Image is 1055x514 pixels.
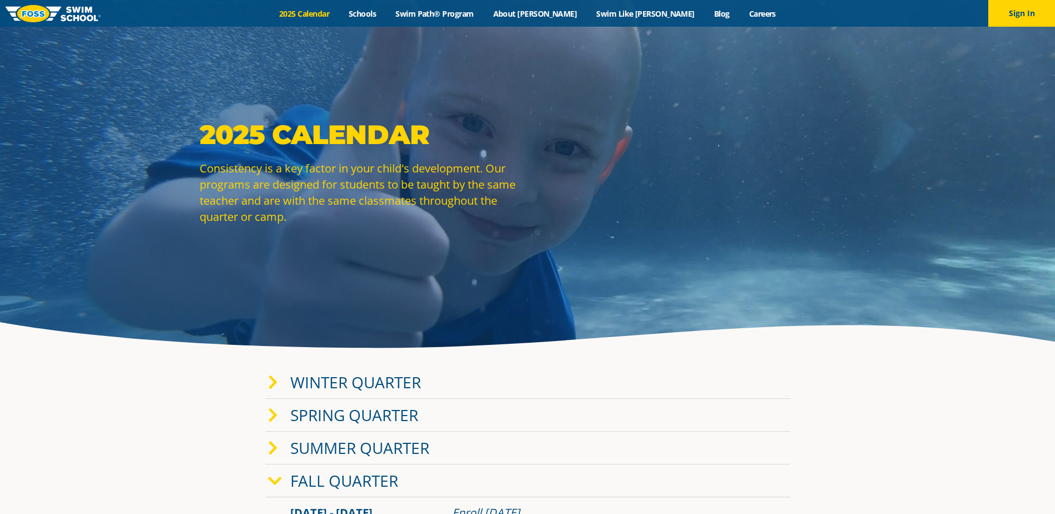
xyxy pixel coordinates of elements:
strong: 2025 Calendar [200,118,429,151]
a: Schools [339,8,386,19]
a: Summer Quarter [290,437,429,458]
a: Swim Path® Program [386,8,483,19]
a: Spring Quarter [290,404,418,426]
a: Blog [704,8,739,19]
img: FOSS Swim School Logo [6,5,101,22]
a: About [PERSON_NAME] [483,8,587,19]
a: Careers [739,8,785,19]
a: Winter Quarter [290,372,421,393]
p: Consistency is a key factor in your child's development. Our programs are designed for students t... [200,160,522,225]
a: Swim Like [PERSON_NAME] [587,8,705,19]
a: 2025 Calendar [270,8,339,19]
a: Fall Quarter [290,470,398,491]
